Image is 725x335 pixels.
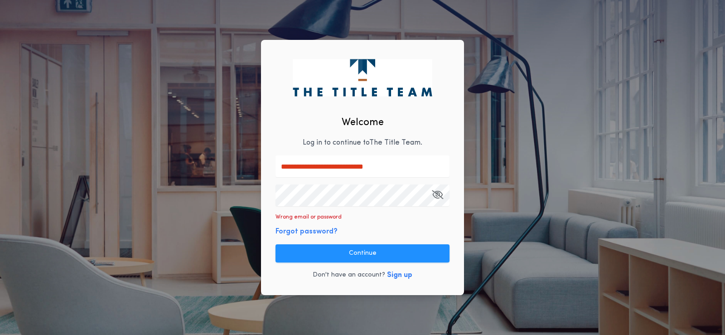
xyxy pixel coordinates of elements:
p: Log in to continue to The Title Team . [303,137,422,148]
h2: Welcome [342,115,384,130]
button: Forgot password? [275,226,338,237]
button: Continue [275,244,449,262]
p: Wrong email or password [275,214,342,221]
img: logo [293,59,432,96]
p: Don't have an account? [313,271,385,280]
button: Sign up [387,270,412,281]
